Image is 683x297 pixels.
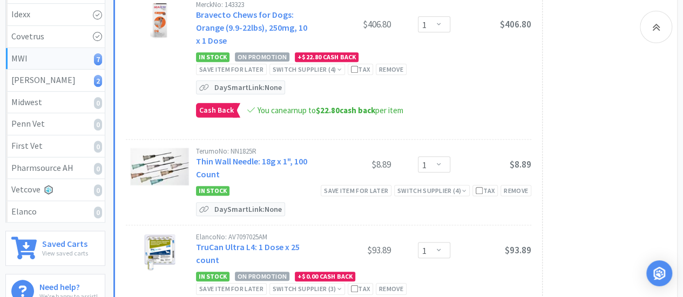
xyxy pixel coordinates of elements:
i: 0 [94,97,102,109]
div: Save item for later [196,64,267,75]
strong: cash back [316,105,375,115]
img: bf3f626bbbe64023982604e34c747761_10511.png [130,148,189,185]
a: Covetrus [6,26,105,48]
div: Remove [376,64,407,75]
a: Penn Vet0 [6,113,105,135]
a: First Vet0 [6,135,105,157]
div: Tax [351,64,370,74]
div: Open Intercom Messenger [646,260,672,286]
div: $406.80 [310,18,391,31]
a: Thin Wall Needle: 18g x 1", 100 Count [196,156,307,179]
p: View saved carts [42,248,88,258]
div: Vetcove [11,183,99,197]
a: Pharmsource AH0 [6,157,105,179]
div: [PERSON_NAME] [11,73,99,87]
div: Tax [476,185,495,196]
img: 8d0ccceaca90455081799fcff137b15b_517592.png [141,233,179,271]
h6: Saved Carts [42,237,88,248]
span: Cash Back [197,103,236,117]
span: On Promotion [235,52,289,61]
div: Midwest [11,95,99,109]
div: Switch Supplier ( 4 ) [273,64,342,74]
span: On Promotion [235,272,289,281]
div: Switch Supplier ( 3 ) [273,284,342,294]
span: $22.80 [302,53,321,61]
i: 0 [94,206,102,218]
span: You can earn up to per item [258,105,403,115]
div: Merck No: 143323 [196,1,310,8]
a: MWI7 [6,48,105,70]
div: Remove [501,185,531,196]
i: 0 [94,141,102,153]
a: TruCan Ultra L4: 1 Dose x 25 count [196,241,300,265]
div: Switch Supplier ( 4 ) [397,185,466,196]
span: In Stock [196,186,229,196]
a: [PERSON_NAME]2 [6,70,105,92]
div: + Cash Back [295,52,359,62]
div: Tax [351,284,370,294]
div: Save item for later [196,283,267,294]
span: In Stock [196,272,229,281]
div: Penn Vet [11,117,99,131]
div: Terumo No: NN1825R [196,148,310,155]
div: Save item for later [321,185,391,196]
div: Elanco No: AV7097025AM [196,233,310,240]
i: 0 [94,163,102,175]
div: Elanco [11,205,99,219]
div: $8.89 [310,158,391,171]
div: First Vet [11,139,99,153]
span: $8.89 [510,158,531,170]
span: $93.89 [505,244,531,256]
div: Remove [376,283,407,294]
i: 7 [94,53,102,65]
span: $0.00 [302,272,318,280]
a: Elanco0 [6,201,105,223]
span: In Stock [196,52,229,62]
i: 0 [94,119,102,130]
span: $22.80 [316,105,340,115]
div: $93.89 [310,244,391,257]
p: DaySmart Link: None [212,203,285,216]
div: Pharmsource AH [11,161,99,175]
a: Midwest0 [6,92,105,114]
a: Vetcove0 [6,179,105,201]
p: DaySmart Link: None [212,81,285,94]
div: MWI [11,52,99,66]
span: $406.80 [500,18,531,30]
div: + Cash Back [295,272,355,281]
i: 0 [94,184,102,196]
a: Bravecto Chews for Dogs: Orange (9.9-22lbs), 250mg, 10 x 1 Dose [196,9,307,46]
a: Idexx [6,4,105,26]
h6: Need help? [39,280,98,291]
img: 0fb30f801cfc40598c99e0052044247b_16116.png [150,1,169,39]
i: 2 [94,75,102,87]
div: Idexx [11,8,99,22]
a: Saved CartsView saved carts [5,231,105,266]
div: Covetrus [11,30,99,44]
